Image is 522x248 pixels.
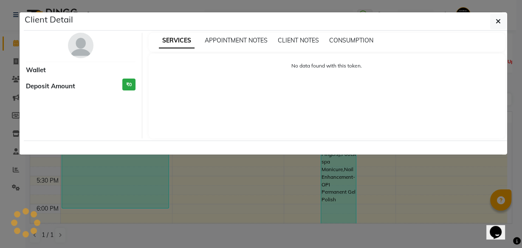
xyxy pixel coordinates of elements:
[122,79,135,91] h3: ₹0
[157,62,497,70] p: No data found with this token.
[159,33,195,48] span: SERVICES
[486,214,514,240] iframe: chat widget
[68,33,93,58] img: avatar
[26,82,75,91] span: Deposit Amount
[278,37,319,44] span: CLIENT NOTES
[205,37,268,44] span: APPOINTMENT NOTES
[26,65,46,75] span: Wallet
[329,37,373,44] span: CONSUMPTION
[25,13,73,26] h5: Client Detail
